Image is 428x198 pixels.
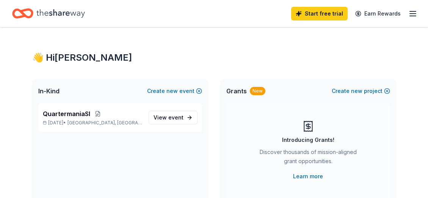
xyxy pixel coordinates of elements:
div: 👋 Hi [PERSON_NAME] [32,52,396,64]
a: Home [12,5,85,22]
button: Createnewevent [147,86,202,96]
a: View event [149,111,198,124]
span: View [154,113,183,122]
a: Start free trial [291,7,348,20]
button: Createnewproject [332,86,390,96]
a: Learn more [293,172,323,181]
span: [GEOGRAPHIC_DATA], [GEOGRAPHIC_DATA] [67,120,142,126]
a: Earn Rewards [351,7,405,20]
span: new [166,86,178,96]
span: QuartermaniaSI [43,109,90,118]
div: Introducing Grants! [282,135,334,145]
span: event [168,114,183,121]
span: In-Kind [38,86,60,96]
div: New [250,87,265,95]
div: Discover thousands of mission-aligned grant opportunities. [257,148,360,169]
span: new [351,86,362,96]
span: Grants [226,86,247,96]
p: [DATE] • [43,120,143,126]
